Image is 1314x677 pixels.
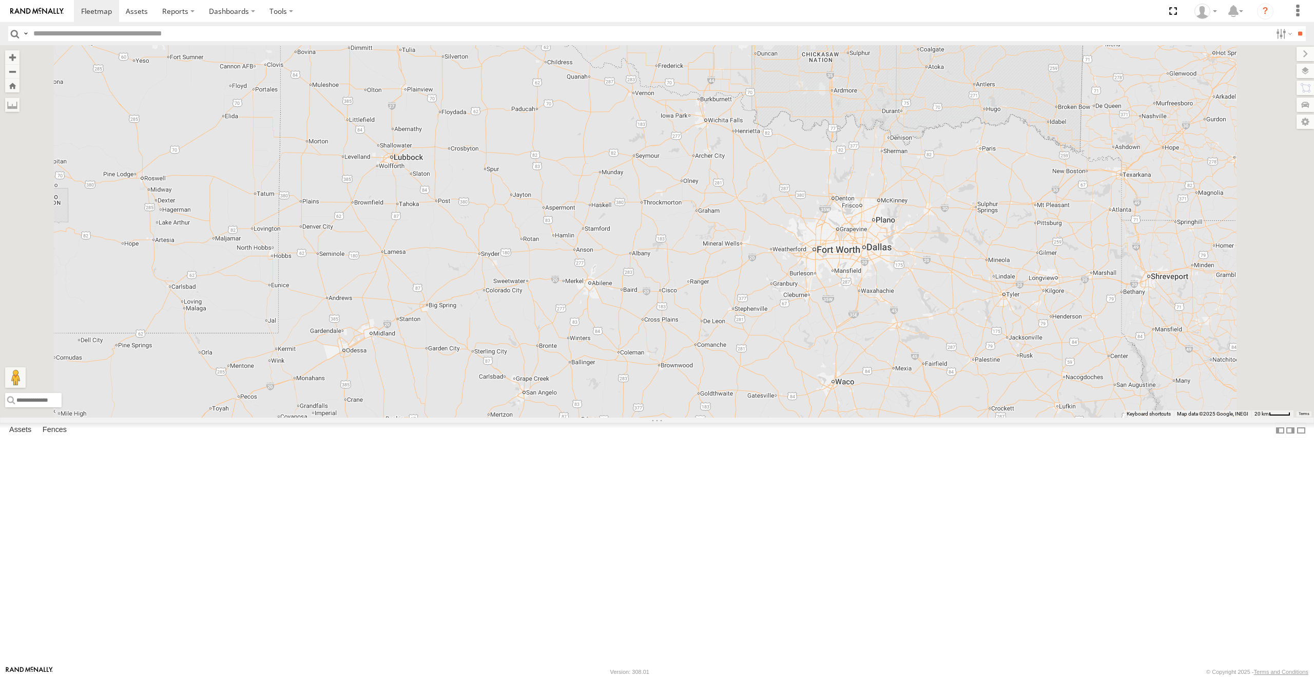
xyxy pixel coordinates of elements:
button: Zoom out [5,64,20,79]
label: Dock Summary Table to the Right [1285,423,1296,438]
div: © Copyright 2025 - [1206,669,1308,675]
button: Zoom in [5,50,20,64]
button: Map Scale: 20 km per 38 pixels [1251,410,1293,418]
img: rand-logo.svg [10,8,64,15]
span: Map data ©2025 Google, INEGI [1177,411,1248,417]
button: Keyboard shortcuts [1127,410,1171,418]
div: Dale Clarke [1191,4,1221,19]
label: Assets [4,423,36,438]
a: Visit our Website [6,667,53,677]
button: Zoom Home [5,79,20,92]
a: Terms and Conditions [1254,669,1308,675]
label: Fences [37,423,72,438]
i: ? [1257,3,1273,20]
span: 20 km [1254,411,1269,417]
div: Version: 308.01 [610,669,649,675]
button: Drag Pegman onto the map to open Street View [5,367,26,388]
label: Dock Summary Table to the Left [1275,423,1285,438]
label: Hide Summary Table [1296,423,1306,438]
label: Map Settings [1297,115,1314,129]
label: Measure [5,98,20,112]
a: Terms (opens in new tab) [1299,411,1309,416]
label: Search Query [22,26,30,41]
label: Search Filter Options [1272,26,1294,41]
